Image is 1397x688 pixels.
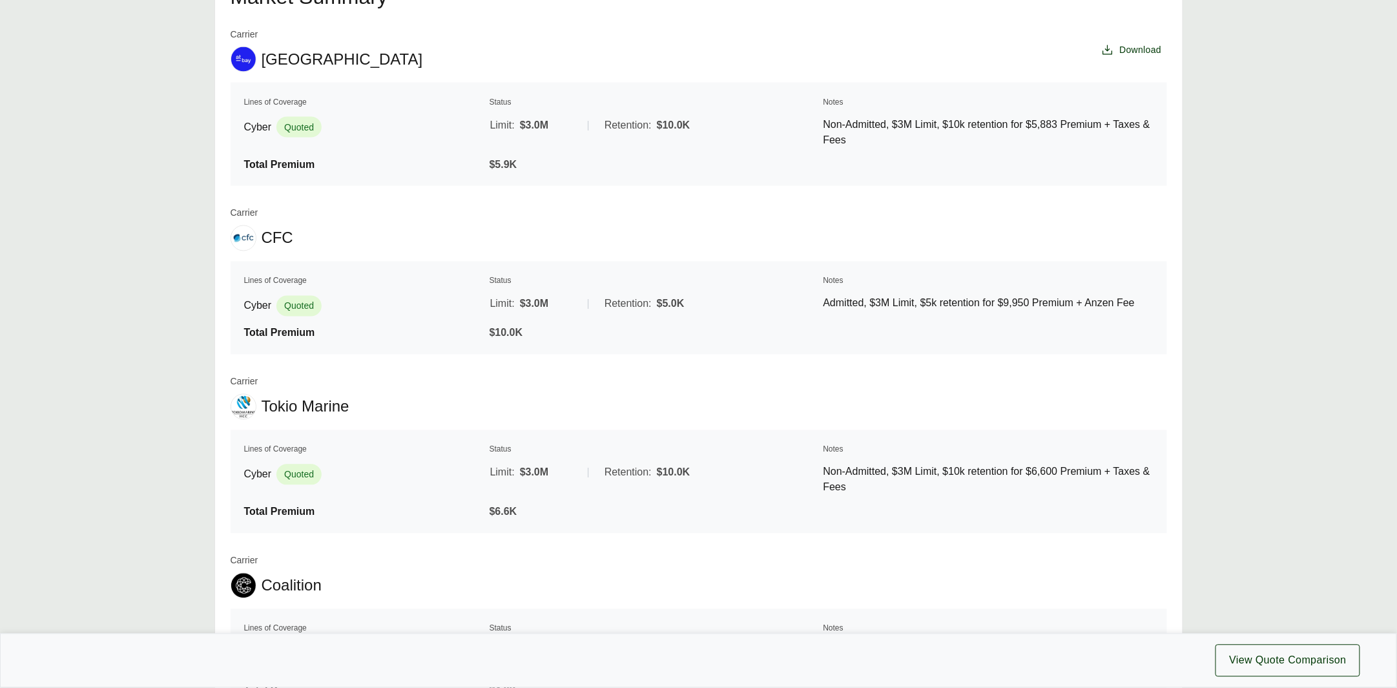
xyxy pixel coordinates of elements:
[243,96,486,109] th: Lines of Coverage
[231,574,256,598] img: Coalition
[490,297,515,312] span: Limit:
[262,397,349,417] span: Tokio Marine
[489,622,820,635] th: Status
[490,328,523,339] span: $10.0K
[657,118,690,133] span: $10.0K
[605,465,652,481] span: Retention:
[490,159,517,170] span: $5.9K
[1096,38,1166,62] button: Download
[657,297,685,312] span: $5.0K
[244,506,315,517] span: Total Premium
[490,506,517,517] span: $6.6K
[489,275,820,287] th: Status
[262,229,293,248] span: CFC
[243,443,486,456] th: Lines of Coverage
[244,298,272,314] span: Cyber
[244,467,272,483] span: Cyber
[587,467,590,478] span: |
[243,622,486,635] th: Lines of Coverage
[823,275,1154,287] th: Notes
[823,443,1154,456] th: Notes
[262,50,423,69] span: [GEOGRAPHIC_DATA]
[231,207,293,220] span: Carrier
[490,118,515,133] span: Limit:
[244,159,315,170] span: Total Premium
[605,118,652,133] span: Retention:
[1229,653,1347,669] span: View Quote Comparison
[244,328,315,339] span: Total Premium
[1216,645,1360,677] button: View Quote Comparison
[657,465,690,481] span: $10.0K
[1119,43,1161,57] span: Download
[231,28,423,41] span: Carrier
[587,120,590,130] span: |
[520,118,548,133] span: $3.0M
[276,117,322,138] span: Quoted
[823,96,1154,109] th: Notes
[231,226,256,251] img: CFC
[231,375,349,389] span: Carrier
[489,443,820,456] th: Status
[262,576,322,596] span: Coalition
[823,622,1154,635] th: Notes
[489,96,820,109] th: Status
[587,298,590,309] span: |
[823,117,1154,148] p: Non-Admitted, $3M Limit, $10k retention for $5,883 Premium + Taxes & Fees
[276,296,322,317] span: Quoted
[244,120,272,135] span: Cyber
[231,47,256,72] img: At-Bay
[276,464,322,485] span: Quoted
[605,297,652,312] span: Retention:
[823,296,1154,311] p: Admitted, $3M Limit, $5k retention for $9,950 Premium + Anzen Fee
[243,275,486,287] th: Lines of Coverage
[231,395,256,419] img: Tokio Marine
[490,465,515,481] span: Limit:
[231,554,322,568] span: Carrier
[520,465,548,481] span: $3.0M
[823,464,1154,495] p: Non-Admitted, $3M Limit, $10k retention for $6,600 Premium + Taxes & Fees
[520,297,548,312] span: $3.0M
